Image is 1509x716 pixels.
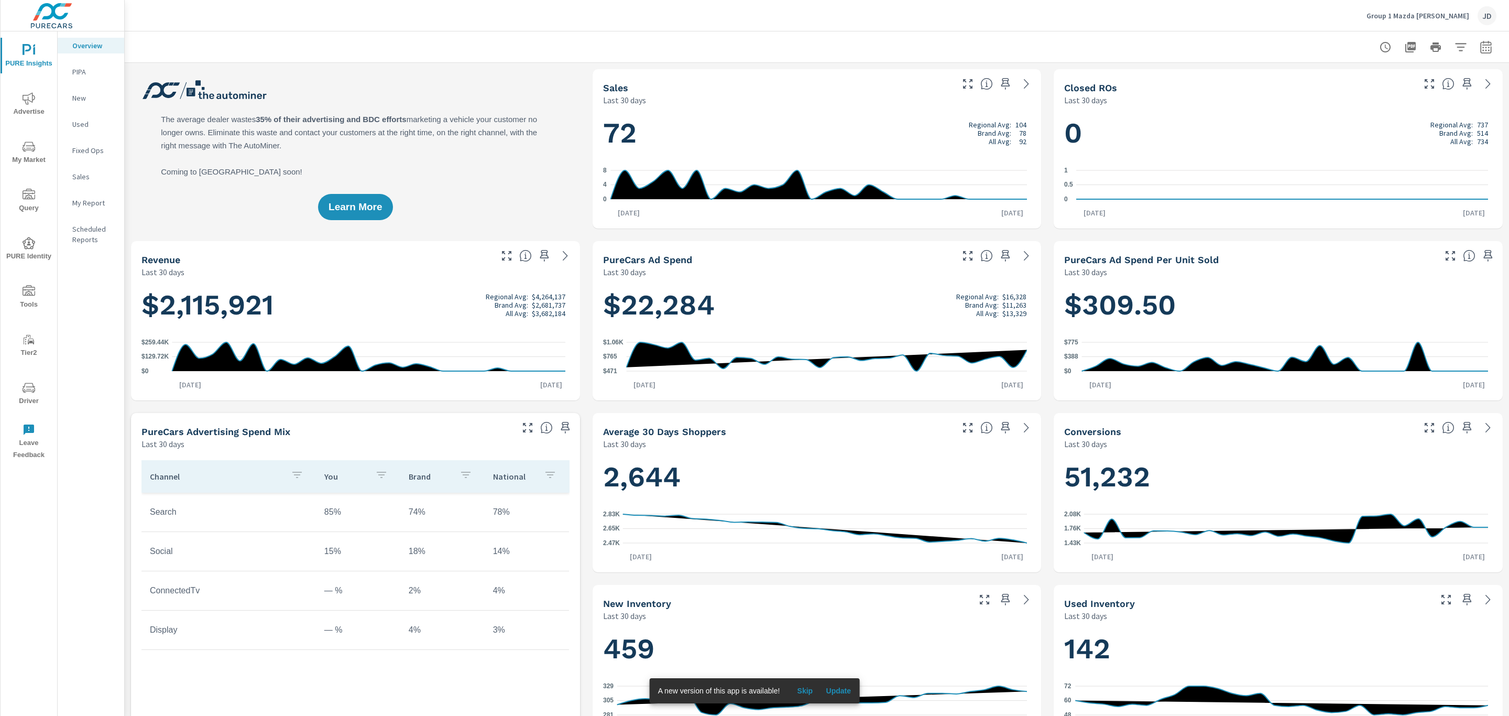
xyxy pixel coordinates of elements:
span: Save this to your personalized report [1459,591,1475,608]
text: $388 [1064,353,1078,361]
p: 104 [1015,121,1026,129]
button: Make Fullscreen [959,75,976,92]
td: 74% [400,499,485,525]
p: Last 30 days [603,94,646,106]
span: Total cost of media for all PureCars channels for the selected dealership group over the selected... [980,249,993,262]
h5: New Inventory [603,598,671,609]
h5: Closed ROs [1064,82,1117,93]
p: 514 [1477,129,1488,137]
h5: PureCars Advertising Spend Mix [141,426,290,437]
p: All Avg: [506,309,528,318]
text: 0 [603,196,607,203]
p: 92 [1019,137,1026,146]
div: Sales [58,169,124,185]
p: $3,682,184 [532,309,565,318]
span: Save this to your personalized report [536,247,553,264]
td: 4% [400,617,485,643]
p: Last 30 days [1064,438,1107,450]
td: — % [316,617,400,643]
td: 85% [316,499,400,525]
span: Driver [4,382,54,407]
span: Save this to your personalized report [997,75,1014,92]
span: Leave Feedback [4,424,54,461]
p: All Avg: [976,309,999,318]
td: 14% [485,538,569,565]
p: Last 30 days [603,438,646,450]
p: [DATE] [622,551,659,562]
p: $11,263 [1002,301,1026,309]
p: [DATE] [1076,208,1113,218]
td: 18% [400,538,485,565]
text: $775 [1064,339,1078,346]
p: $4,264,137 [532,292,565,301]
span: The number of dealer-specified goals completed by a visitor. [Source: This data is provided by th... [1442,421,1455,434]
div: Scheduled Reports [58,221,124,247]
text: $471 [603,367,617,375]
td: Display [141,617,316,643]
p: You [324,471,367,482]
a: See more details in report [1480,419,1496,436]
button: Learn More [318,194,392,220]
span: Save this to your personalized report [1480,247,1496,264]
p: New [72,93,116,103]
h1: 2,644 [603,459,1031,495]
button: Make Fullscreen [959,419,976,436]
text: 2.83K [603,511,620,518]
td: ConnectedTv [141,578,316,604]
text: 1 [1064,167,1068,174]
div: Used [58,116,124,132]
button: Apply Filters [1450,37,1471,58]
p: National [493,471,535,482]
p: [DATE] [994,379,1031,390]
span: Average cost of advertising per each vehicle sold at the dealer over the selected date range. The... [1463,249,1475,262]
td: 2% [400,578,485,604]
button: Make Fullscreen [1421,419,1438,436]
p: [DATE] [1456,208,1492,218]
td: — % [316,578,400,604]
a: See more details in report [557,247,574,264]
span: Number of Repair Orders Closed by the selected dealership group over the selected time range. [So... [1442,78,1455,90]
p: Overview [72,40,116,51]
h1: $309.50 [1064,287,1492,323]
h5: PureCars Ad Spend [603,254,692,265]
text: 1.76K [1064,525,1081,532]
span: Update [826,686,851,696]
button: Make Fullscreen [519,419,536,436]
p: Group 1 Mazda [PERSON_NAME] [1366,11,1469,20]
h5: Sales [603,82,628,93]
p: PIPA [72,67,116,77]
span: This table looks at how you compare to the amount of budget you spend per channel as opposed to y... [540,421,553,434]
text: $0 [141,367,149,375]
text: 72 [1064,682,1071,690]
button: Make Fullscreen [1438,591,1455,608]
text: 2.47K [603,539,620,547]
h1: 72 [603,115,1031,151]
text: $259.44K [141,339,169,346]
p: Brand [409,471,451,482]
p: Regional Avg: [956,292,999,301]
p: Last 30 days [141,438,184,450]
div: Overview [58,38,124,53]
td: 15% [316,538,400,565]
h5: Average 30 Days Shoppers [603,426,726,437]
text: 2.08K [1064,511,1081,518]
p: [DATE] [626,379,663,390]
span: Total sales revenue over the selected date range. [Source: This data is sourced from the dealer’s... [519,249,532,262]
text: 8 [603,167,607,174]
span: Number of vehicles sold by the dealership over the selected date range. [Source: This data is sou... [980,78,993,90]
span: A rolling 30 day total of daily Shoppers on the dealership website, averaged over the selected da... [980,421,993,434]
span: Tier2 [4,333,54,359]
p: Last 30 days [1064,266,1107,278]
p: Used [72,119,116,129]
div: nav menu [1,31,57,465]
span: Query [4,189,54,214]
td: 3% [485,617,569,643]
td: Search [141,499,316,525]
p: Fixed Ops [72,145,116,156]
p: Brand Avg: [978,129,1011,137]
text: 60 [1064,697,1071,704]
h5: Revenue [141,254,180,265]
a: See more details in report [1480,75,1496,92]
button: Update [822,682,855,699]
a: See more details in report [1480,591,1496,608]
